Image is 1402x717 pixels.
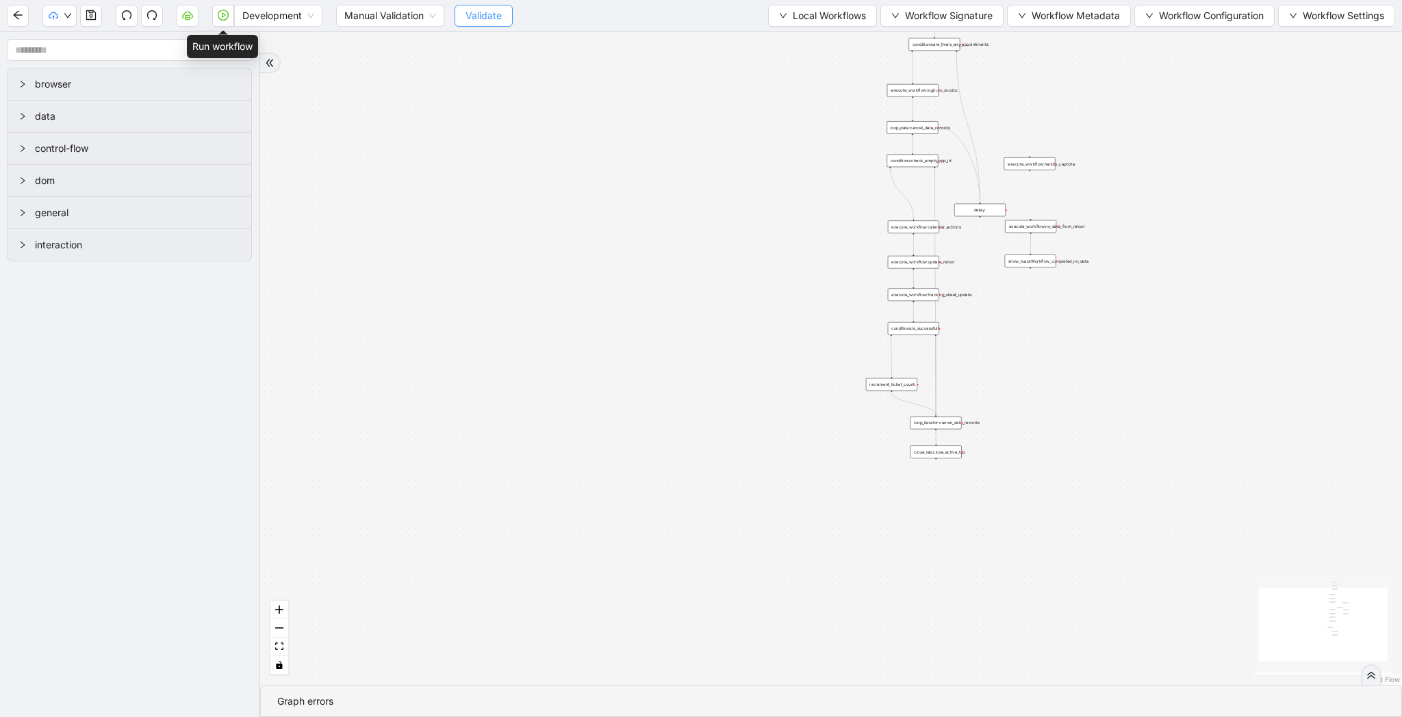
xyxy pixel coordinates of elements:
span: dom [35,173,240,188]
div: execute_workflow:update_retool [888,256,939,269]
div: conditions:is_successfull [888,322,939,335]
button: cloud-uploaddown [42,5,77,27]
div: Graph errors [277,694,1385,709]
g: Edge from conditions:check_empty_app_id to execute_workflow:calendar_actions [890,168,913,220]
div: conditions:are_there_any_appointments [908,38,960,51]
span: data [35,109,240,124]
span: save [86,10,97,21]
div: close_tab:close_active_tab [910,445,962,458]
span: right [18,144,27,153]
span: down [1289,12,1297,20]
span: Workflow Signature [905,8,993,23]
button: cloud-server [177,5,199,27]
div: increment_ticket_count: [866,378,917,391]
g: Edge from conditions:are_there_any_appointments to delay: [956,52,980,203]
button: redo [141,5,163,27]
div: browser [8,68,251,100]
span: right [18,209,27,217]
div: delay: [954,204,1006,217]
span: plus-circle [932,463,941,472]
button: downWorkflow Signature [880,5,1004,27]
span: arrow-left [12,10,23,21]
button: toggle interactivity [270,656,288,675]
div: execute_workflow:tracking_sheet_update [888,288,939,301]
span: interaction [35,237,240,252]
div: general [8,197,251,229]
div: delay:plus-circle [954,204,1006,217]
span: double-right [1366,670,1376,680]
span: right [18,112,27,120]
a: React Flow attribution [1364,675,1400,683]
div: show_toast:Workflow_completed_no_data [1005,255,1056,268]
div: control-flow [8,133,251,164]
span: right [18,241,27,249]
button: undo [116,5,138,27]
div: execute_workflow:calendar_actions [888,220,939,233]
div: Run workflow [187,35,258,58]
button: fit view [270,638,288,656]
span: down [64,12,72,20]
div: loop_iterator:cancel_data_records [910,417,962,430]
div: execute_workflow:no_data_from_retool [1005,220,1056,233]
span: right [18,177,27,185]
g: Edge from conditions:is_successfull to increment_ticket_count: [891,336,892,377]
div: conditions:check_empty_app_id [887,155,938,168]
div: show_toast:Workflow_completed_no_dataplus-circle [1005,255,1056,268]
span: down [891,12,900,20]
span: Workflow Settings [1303,8,1384,23]
button: zoom out [270,619,288,638]
span: plus-circle [1025,175,1034,184]
div: execute_workflow:handle_captcha [1004,157,1056,170]
span: Workflow Metadata [1032,8,1120,23]
button: Validate [455,5,513,27]
button: save [80,5,102,27]
span: cloud-upload [49,11,58,21]
span: double-right [265,58,275,68]
div: dom [8,165,251,196]
button: downWorkflow Settings [1278,5,1395,27]
button: downLocal Workflows [768,5,877,27]
g: Edge from increment_ticket_count: to loop_iterator:cancel_data_records [891,392,936,415]
div: execute_workflow:handle_captchaplus-circle [1004,157,1056,170]
span: right [18,80,27,88]
div: close_tab:close_active_tabplus-circle [910,445,962,458]
div: execute_workflow:login_to_zocdoc [887,84,939,97]
div: data [8,101,251,132]
span: undo [121,10,132,21]
button: downWorkflow Configuration [1134,5,1275,27]
button: downWorkflow Metadata [1007,5,1131,27]
span: plus-circle [976,222,984,231]
span: redo [146,10,157,21]
span: down [1018,12,1026,20]
div: loop_data:cancel_data_records [887,121,938,134]
button: zoom in [270,601,288,619]
g: Edge from conditions:are_there_any_appointments to execute_workflow:login_to_zocdoc [912,52,913,83]
span: Local Workflows [793,8,866,23]
span: down [1145,12,1154,20]
span: general [35,205,240,220]
span: Manual Validation [344,5,436,26]
span: Development [242,5,314,26]
span: play-circle [218,10,229,21]
span: down [779,12,787,20]
span: plus-circle [1026,272,1035,281]
button: arrow-left [7,5,29,27]
span: Validate [466,8,502,23]
button: play-circle [212,5,234,27]
span: control-flow [35,141,240,156]
span: Workflow Configuration [1159,8,1264,23]
span: cloud-server [182,10,193,21]
div: interaction [8,229,251,261]
span: browser [35,77,240,92]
